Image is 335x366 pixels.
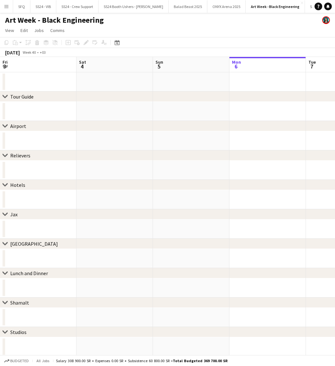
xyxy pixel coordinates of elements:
[10,182,25,188] div: Hotels
[13,0,30,13] button: SFQ
[34,28,44,33] span: Jobs
[10,152,30,159] div: Relievers
[5,15,104,25] h1: Art Week - Black Engineering
[10,359,29,363] span: Budgeted
[79,59,86,65] span: Sat
[18,26,30,35] a: Edit
[99,0,169,13] button: SS24 Booth Ushers - [PERSON_NAME]
[231,63,241,70] span: 6
[10,270,48,276] div: Lunch and Dinner
[3,357,30,364] button: Budgeted
[20,28,28,33] span: Edit
[322,16,330,24] app-user-avatar: Raghad Faisal
[307,63,316,70] span: 7
[50,28,65,33] span: Comms
[10,329,27,335] div: Studios
[78,63,86,70] span: 4
[169,0,207,13] button: Balad Beast 2025
[10,211,18,218] div: Jax
[32,26,46,35] a: Jobs
[48,26,67,35] a: Comms
[10,241,58,247] div: [GEOGRAPHIC_DATA]
[30,0,56,13] button: SS24 - VIB
[173,358,227,363] span: Total Budgeted 369 700.00 SR
[246,0,305,13] button: Art Week - Black Engineering
[308,59,316,65] span: Tue
[155,63,163,70] span: 5
[40,50,46,55] div: +03
[3,26,17,35] a: View
[5,28,14,33] span: View
[21,50,37,55] span: Week 40
[10,123,26,129] div: Airport
[56,358,227,363] div: Salary 308 900.00 SR + Expenses 0.00 SR + Subsistence 60 800.00 SR =
[10,93,34,100] div: Tour Guide
[3,59,8,65] span: Fri
[10,299,29,306] div: Shamalt
[156,59,163,65] span: Sun
[207,0,246,13] button: ONYX Arena 2025
[232,59,241,65] span: Mon
[35,358,51,363] span: All jobs
[2,63,8,70] span: 3
[56,0,99,13] button: SS24 - Crew Support
[5,49,20,56] div: [DATE]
